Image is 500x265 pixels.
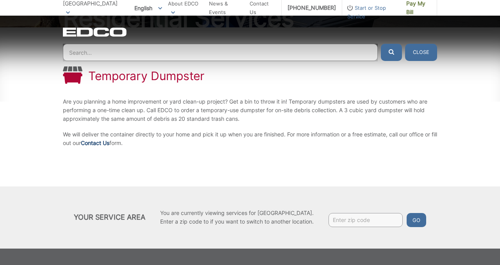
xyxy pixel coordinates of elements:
input: Search [63,44,378,61]
p: Are you planning a home improvement or yard clean-up project? Get a bin to throw it in! Temporary... [63,97,437,123]
p: You are currently viewing services for [GEOGRAPHIC_DATA]. Enter a zip code to if you want to swit... [160,209,314,226]
p: We will deliver the container directly to your home and pick it up when you are finished. For mor... [63,130,437,147]
a: Contact Us [81,139,109,147]
button: Go [407,213,426,227]
h2: Your Service Area [74,213,146,222]
h1: Temporary Dumpster [88,69,204,83]
input: Enter zip code [329,213,403,227]
button: Submit the search query. [381,44,402,61]
button: Close [405,44,437,61]
a: EDCD logo. Return to the homepage. [63,27,128,37]
span: English [129,2,168,14]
